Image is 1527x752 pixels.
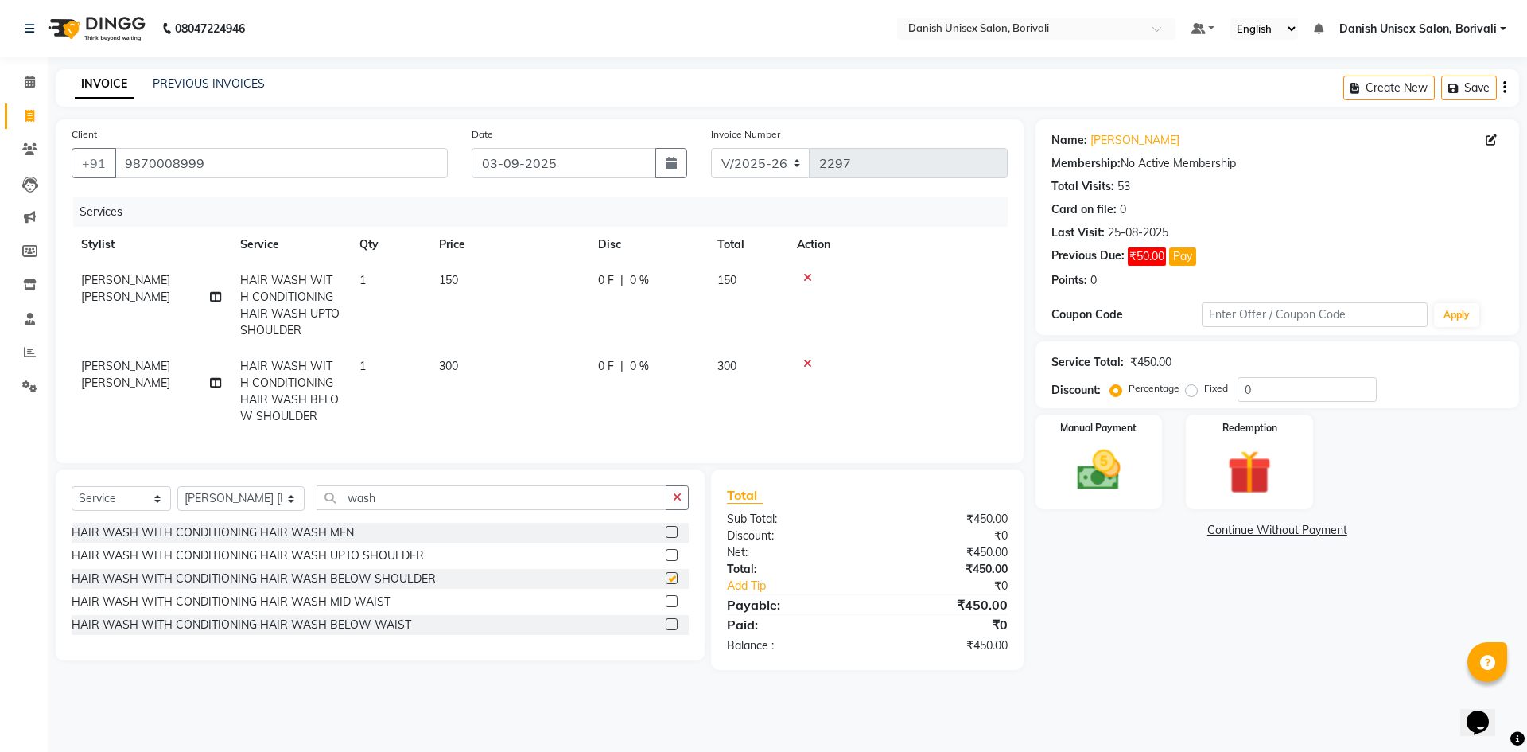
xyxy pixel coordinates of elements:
[715,561,867,578] div: Total:
[72,617,411,633] div: HAIR WASH WITH CONDITIONING HAIR WASH BELOW WAIST
[867,615,1019,634] div: ₹0
[715,528,867,544] div: Discount:
[73,197,1020,227] div: Services
[1051,382,1101,399] div: Discount:
[1063,445,1135,496] img: _cash.svg
[1460,688,1511,736] iframe: chat widget
[429,227,589,263] th: Price
[72,227,231,263] th: Stylist
[1441,76,1497,100] button: Save
[715,595,867,614] div: Payable:
[1051,201,1117,218] div: Card on file:
[81,359,170,390] span: [PERSON_NAME] [PERSON_NAME]
[72,571,436,587] div: HAIR WASH WITH CONDITIONING HAIR WASH BELOW SHOULDER
[1169,247,1196,266] button: Pay
[711,127,780,142] label: Invoice Number
[867,595,1019,614] div: ₹450.00
[240,273,340,337] span: HAIR WASH WITH CONDITIONING HAIR WASH UPTO SHOULDER
[1051,132,1087,149] div: Name:
[708,227,787,263] th: Total
[892,578,1019,594] div: ₹0
[115,148,448,178] input: Search by Name/Mobile/Email/Code
[1039,522,1516,539] a: Continue Without Payment
[589,227,708,263] th: Disc
[620,358,624,375] span: |
[81,273,170,304] span: [PERSON_NAME] [PERSON_NAME]
[867,561,1019,578] div: ₹450.00
[1343,76,1435,100] button: Create New
[715,637,867,654] div: Balance :
[1129,381,1179,395] label: Percentage
[439,359,458,373] span: 300
[715,615,867,634] div: Paid:
[1202,302,1428,327] input: Enter Offer / Coupon Code
[72,547,424,564] div: HAIR WASH WITH CONDITIONING HAIR WASH UPTO SHOULDER
[598,272,614,289] span: 0 F
[175,6,245,51] b: 08047224946
[1090,272,1097,289] div: 0
[359,273,366,287] span: 1
[1090,132,1179,149] a: [PERSON_NAME]
[1204,381,1228,395] label: Fixed
[72,524,354,541] div: HAIR WASH WITH CONDITIONING HAIR WASH MEN
[630,358,649,375] span: 0 %
[1051,155,1121,172] div: Membership:
[1051,306,1202,323] div: Coupon Code
[1117,178,1130,195] div: 53
[72,594,390,610] div: HAIR WASH WITH CONDITIONING HAIR WASH MID WAIST
[1051,247,1125,266] div: Previous Due:
[867,528,1019,544] div: ₹0
[715,544,867,561] div: Net:
[231,227,350,263] th: Service
[75,70,134,99] a: INVOICE
[1108,224,1168,241] div: 25-08-2025
[153,76,265,91] a: PREVIOUS INVOICES
[727,487,763,504] span: Total
[359,359,366,373] span: 1
[867,544,1019,561] div: ₹450.00
[787,227,1008,263] th: Action
[598,358,614,375] span: 0 F
[350,227,429,263] th: Qty
[1339,21,1497,37] span: Danish Unisex Salon, Borivali
[1214,445,1285,500] img: _gift.svg
[1060,421,1137,435] label: Manual Payment
[717,273,736,287] span: 150
[1434,303,1479,327] button: Apply
[867,637,1019,654] div: ₹450.00
[472,127,493,142] label: Date
[1051,354,1124,371] div: Service Total:
[630,272,649,289] span: 0 %
[1051,155,1503,172] div: No Active Membership
[41,6,150,51] img: logo
[715,511,867,528] div: Sub Total:
[439,273,458,287] span: 150
[72,127,97,142] label: Client
[1128,247,1166,266] span: ₹50.00
[1051,272,1087,289] div: Points:
[1051,224,1105,241] div: Last Visit:
[1120,201,1126,218] div: 0
[1222,421,1277,435] label: Redemption
[72,148,116,178] button: +91
[317,485,666,510] input: Search or Scan
[867,511,1019,528] div: ₹450.00
[1130,354,1171,371] div: ₹450.00
[1051,178,1114,195] div: Total Visits:
[620,272,624,289] span: |
[717,359,736,373] span: 300
[715,578,892,594] a: Add Tip
[240,359,339,423] span: HAIR WASH WITH CONDITIONING HAIR WASH BELOW SHOULDER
